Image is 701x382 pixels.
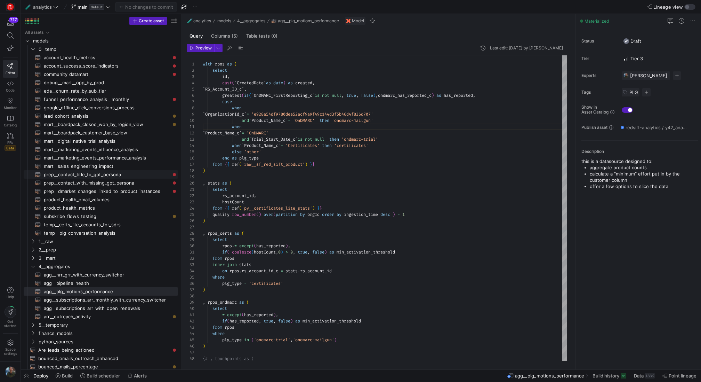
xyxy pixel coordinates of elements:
span: , [341,93,344,98]
button: 🧪analytics [185,17,213,25]
button: Tier 3 - RegularTier 3 [622,54,645,63]
span: then [320,118,329,123]
span: ` [251,93,254,98]
span: Publish asset [581,125,607,130]
img: Draft [623,38,629,44]
div: Press SPACE to select this row. [24,70,178,78]
a: account_success_score_indicators​​​​​​​​​​ [24,62,178,70]
span: mart__digital_native_trial_analysis​​​​​​​​​​ [44,137,170,145]
a: Code [3,78,18,95]
span: stats [208,180,220,186]
span: agg__plg_motions_performance​​​​​​​​​​ [44,288,170,296]
span: ` [295,137,298,142]
span: temp__certs_lite_accounts_for_sdrs​​​​​​​​​​ [44,221,170,229]
a: google_offline_click_conversions_process​​​​​​​​​​ [24,103,178,112]
span: Materialized [585,18,609,24]
span: prep__contact_title_to_gpt_persona​​​​​​​​​​ [44,171,170,179]
div: Press SPACE to select this row. [24,37,178,45]
span: { [225,162,227,167]
div: 4 [187,80,194,86]
a: mart__marketing_events_influence_analysis​​​​​​​​​​ [24,145,178,154]
span: google_offline_click_conversions_process​​​​​​​​​​ [44,104,170,112]
span: Lineage view [653,4,683,10]
span: ` [312,93,315,98]
a: prep__contact_with_missing_gpt_persona​​​​​​​​​​ [24,179,178,187]
span: ) [432,93,434,98]
p: aggregate product counts [590,164,698,171]
span: mart__marketing_events_influence_analysis​​​​​​​​​​ [44,146,170,154]
span: as [436,93,441,98]
button: https://storage.googleapis.com/y42-prod-data-exchange/images/6IdsliWYEjCj6ExZYNtk9pMT8U8l8YHLguyz... [3,365,18,379]
span: Create asset [139,18,164,23]
span: Get started [4,319,16,328]
p: offer a few options to slice the data [590,183,698,189]
span: Tier [581,56,616,61]
div: Press SPACE to select this row. [24,95,178,103]
span: is [298,137,303,142]
span: , [312,80,315,86]
span: 'other' [244,149,261,155]
a: bounced_mails_percentage​​​​​​​​​​ [24,362,178,371]
span: arr__outreach_activity​​​​​​​​​​ [44,313,170,321]
div: 8 [187,105,194,111]
a: mart__boardpack_customer_base_view​​​​​​​​​​ [24,128,178,137]
span: Trial_Start_Date_c [251,137,295,142]
span: bounced_mails_percentage​​​​​​​​​​ [38,363,170,371]
span: Status [581,39,616,44]
span: 'certificates' [334,143,368,148]
div: Press SPACE to select this row. [24,162,178,170]
a: mart__digital_native_trial_analysis​​​​​​​​​​ [24,137,178,145]
span: 1__raw [39,237,177,245]
span: Point lineage [669,373,696,379]
span: models [217,18,231,23]
span: , [227,74,229,79]
div: 7 [187,99,194,105]
span: case [222,99,232,104]
span: , [473,93,475,98]
span: and [242,137,249,142]
div: 19 [187,174,194,180]
span: Data [634,373,644,379]
span: Query [190,34,203,38]
span: true [346,93,356,98]
a: Spacesettings [3,336,18,359]
span: select [212,68,227,73]
span: has_reported [444,93,473,98]
span: ` [242,143,244,148]
span: Product_Name_c [244,143,278,148]
span: from [212,162,222,167]
span: 'ondmarc-mailgun' [332,118,373,123]
div: Press SPACE to select this row. [24,78,178,87]
span: 5__temporary [39,321,177,329]
span: PLG [629,89,638,95]
span: ) [203,168,205,173]
span: Model [352,18,364,23]
span: Draft [623,38,641,44]
span: RS_Account_ID_c [205,86,242,92]
span: agg__nrr_grr_with_currency_switcher​​​​​​​​​​ [44,271,170,279]
span: ( [229,180,232,186]
span: null [332,93,341,98]
span: ` [244,111,247,117]
div: 717 [9,17,18,23]
p: this is a datasource designed to: [581,158,698,164]
button: Build history [589,370,629,382]
span: = [281,143,283,148]
span: ) [373,93,376,98]
span: as [266,80,271,86]
span: agg__subscriptions_arr_with_open_renewals​​​​​​​​​​ [44,304,170,312]
span: 🧪 [187,18,192,23]
button: Build scheduler [77,370,123,382]
div: Press SPACE to select this row. [24,53,178,62]
div: Press SPACE to select this row. [24,145,178,154]
span: ` [285,118,288,123]
span: ` [203,130,205,136]
span: lead_cohort_analysis​​​​​​​​​​ [44,112,170,120]
span: finance_models [39,329,177,337]
span: as [232,155,237,161]
a: temp__certs_lite_accounts_for_sdrs​​​​​​​​​​ [24,220,178,229]
a: Catalog [3,112,18,130]
span: main [78,4,88,10]
span: debug__mart__opp_by_prod​​​​​​​​​​ [44,79,170,87]
span: account_health_metrics​​​​​​​​​​ [44,54,170,62]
